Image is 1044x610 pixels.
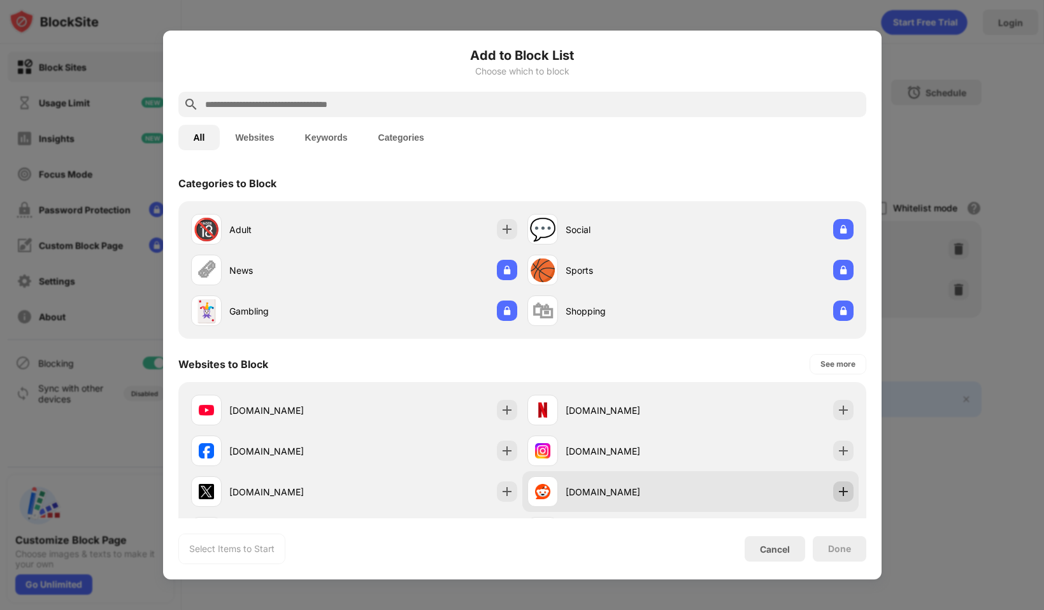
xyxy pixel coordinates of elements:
div: Choose which to block [178,66,866,76]
div: Cancel [760,544,790,555]
div: Select Items to Start [189,543,275,555]
div: News [229,264,354,277]
div: Sports [566,264,690,277]
img: favicons [535,484,550,499]
div: Websites to Block [178,358,268,371]
div: [DOMAIN_NAME] [229,444,354,458]
div: Done [828,544,851,554]
button: Categories [363,125,440,150]
div: [DOMAIN_NAME] [566,404,690,417]
button: Keywords [290,125,363,150]
div: Shopping [566,304,690,318]
div: [DOMAIN_NAME] [566,485,690,499]
img: favicons [199,484,214,499]
div: 🏀 [529,257,556,283]
div: Gambling [229,304,354,318]
div: 🛍 [532,298,554,324]
div: Adult [229,223,354,236]
div: [DOMAIN_NAME] [566,444,690,458]
div: [DOMAIN_NAME] [229,404,354,417]
h6: Add to Block List [178,46,866,65]
button: All [178,125,220,150]
div: 🔞 [193,216,220,243]
div: 💬 [529,216,556,243]
div: [DOMAIN_NAME] [229,485,354,499]
div: Categories to Block [178,177,276,190]
div: 🃏 [193,298,220,324]
img: favicons [535,443,550,458]
img: favicons [535,402,550,418]
button: Websites [220,125,289,150]
img: favicons [199,402,214,418]
div: See more [820,358,855,371]
div: 🗞 [196,257,217,283]
div: Social [566,223,690,236]
img: favicons [199,443,214,458]
img: search.svg [183,97,199,112]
